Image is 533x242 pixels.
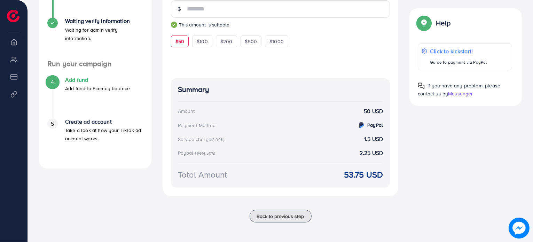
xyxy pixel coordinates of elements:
[418,83,425,89] img: Popup guide
[175,38,184,45] span: $50
[178,85,383,94] h4: Summary
[65,18,143,24] h4: Waiting verify information
[430,47,487,55] p: Click to kickstart!
[178,122,215,129] div: Payment Method
[245,38,257,45] span: $500
[344,169,383,181] strong: 53.75 USD
[171,21,390,28] small: This amount is suitable
[436,19,450,27] p: Help
[39,77,151,118] li: Add fund
[269,38,284,45] span: $1000
[250,210,312,223] button: Back to previous step
[51,120,54,128] span: 5
[171,22,177,28] img: guide
[211,137,225,142] small: (3.00%)
[178,169,227,181] div: Total Amount
[65,126,143,143] p: Take a look at how your TikTok ad account works.
[357,121,366,130] img: credit
[430,58,487,67] p: Guide to payment via PayPal
[178,149,218,156] div: Paypal fee
[364,135,383,143] strong: 1.5 USD
[220,38,233,45] span: $200
[65,26,143,42] p: Waiting for admin verify information.
[367,122,383,128] strong: PayPal
[39,60,151,68] h4: Run your campaign
[364,107,383,115] strong: 50 USD
[7,10,19,22] img: logo
[418,17,430,29] img: Popup guide
[39,118,151,160] li: Create ad account
[39,18,151,60] li: Waiting verify information
[509,218,530,239] img: image
[178,136,227,143] div: Service charge
[178,108,195,115] div: Amount
[448,90,473,97] span: Messenger
[65,84,130,93] p: Add fund to Ecomdy balance
[418,82,500,97] span: If you have any problem, please contact us by
[65,77,130,83] h4: Add fund
[257,213,304,220] span: Back to previous step
[320,56,390,68] iframe: PayPal
[202,150,215,156] small: (4.50%)
[197,38,208,45] span: $100
[65,118,143,125] h4: Create ad account
[360,149,383,157] strong: 2.25 USD
[51,78,54,86] span: 4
